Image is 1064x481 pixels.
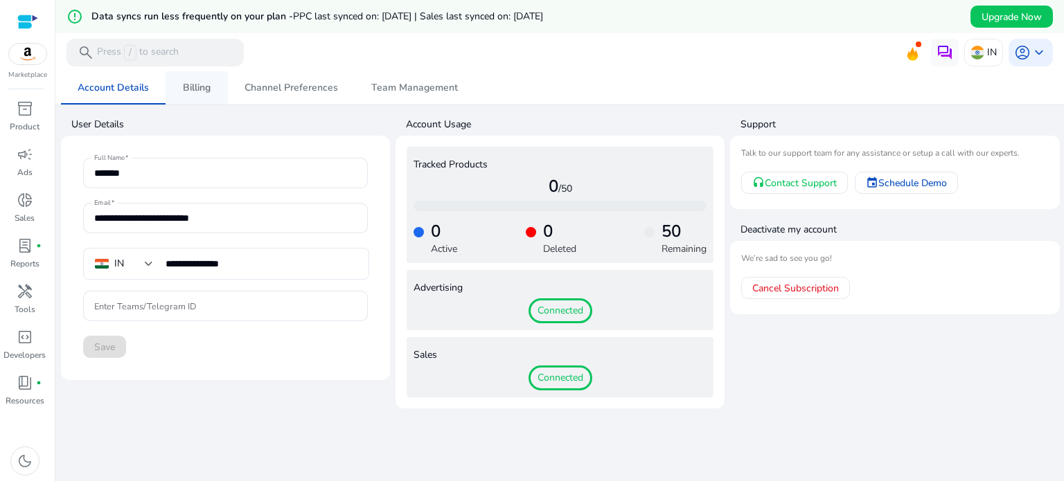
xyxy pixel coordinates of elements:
span: fiber_manual_record [36,243,42,248]
h4: 0 [543,221,576,242]
span: Team Management [371,83,458,93]
span: / [124,45,136,60]
span: fiber_manual_record [36,380,42,385]
a: Contact Support [741,172,848,194]
span: lab_profile [17,237,33,254]
p: Tools [15,303,35,316]
p: Deleted [543,242,576,256]
p: Press to search [97,45,179,60]
span: Cancel Subscription [752,281,839,296]
span: dark_mode [17,453,33,469]
p: Marketplace [8,70,47,80]
mat-icon: error_outline [66,8,83,25]
h4: Tracked Products [414,159,707,171]
mat-label: Full Name [94,154,125,163]
span: Account Details [78,83,149,93]
span: handyman [17,283,33,300]
h4: Sales [414,350,707,361]
h4: User Details [71,118,390,131]
span: book_4 [17,374,33,391]
p: Remaining [662,242,707,256]
h4: Support [741,118,1059,131]
span: /50 [558,182,572,195]
p: Reports [10,257,39,270]
span: campaign [17,146,33,163]
mat-icon: event [866,176,878,189]
a: Cancel Subscription [741,277,850,299]
h4: 0 [431,221,457,242]
mat-card-subtitle: Talk to our support team for any assistance or setup a call with our experts. [741,147,1048,160]
mat-icon: headset [752,176,765,189]
span: inventory_2 [17,100,33,117]
div: IN [114,256,124,271]
span: Schedule Demo [878,176,947,190]
span: Connected [529,298,592,323]
span: donut_small [17,192,33,208]
h4: Advertising [414,282,707,294]
h4: Deactivate my account [741,223,1059,237]
span: code_blocks [17,329,33,345]
span: Channel Preferences [245,83,338,93]
h5: Data syncs run less frequently on your plan - [91,11,543,23]
mat-label: Email [94,199,111,208]
img: in.svg [970,46,984,60]
p: Ads [17,166,33,179]
span: PPC last synced on: [DATE] | Sales last synced on: [DATE] [293,10,543,23]
span: Upgrade Now [982,10,1042,24]
p: Active [431,242,457,256]
p: Developers [3,349,46,361]
p: Resources [6,394,44,407]
h4: 0 [414,176,707,197]
span: Contact Support [765,176,837,190]
button: Upgrade Now [970,6,1053,28]
h4: Account Usage [406,118,725,131]
span: search [78,44,94,61]
h4: 50 [662,221,707,242]
span: keyboard_arrow_down [1031,44,1047,61]
p: Product [10,120,39,133]
mat-card-subtitle: We’re sad to see you go! [741,252,1048,265]
span: account_circle [1014,44,1031,61]
img: amazon.svg [9,44,46,64]
span: Billing [183,83,211,93]
p: IN [987,40,997,64]
p: Sales [15,212,35,224]
span: Connected [529,365,592,390]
